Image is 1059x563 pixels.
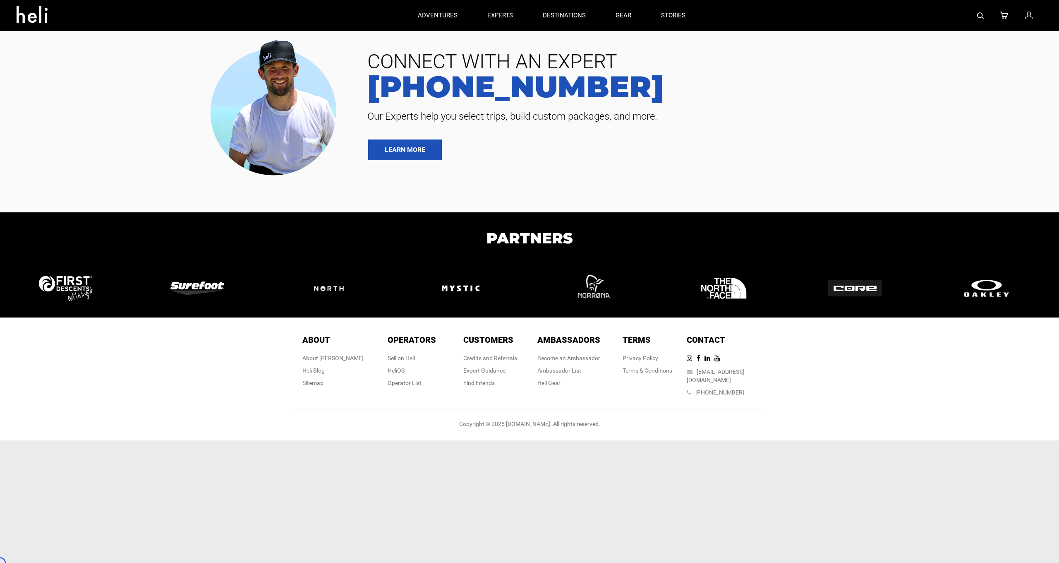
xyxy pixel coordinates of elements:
a: Privacy Policy [623,355,658,361]
p: adventures [418,11,458,20]
span: About [302,335,330,345]
p: destinations [543,11,586,20]
a: LEARN MORE [368,140,442,160]
a: Heli Gear [537,380,561,386]
span: Ambassadors [537,335,600,345]
div: Copyright © 2025 [DOMAIN_NAME]. All rights reserved. [294,420,765,428]
a: [PHONE_NUMBER] [361,72,1047,101]
a: Expert Guidance [463,367,506,374]
img: logo [828,280,882,297]
img: logo [698,262,750,314]
div: Ambassador List [537,366,600,375]
img: logo [435,262,486,314]
span: Operators [388,335,436,345]
span: Customers [463,335,513,345]
a: Heli Blog [302,367,325,374]
div: About [PERSON_NAME] [302,354,364,362]
a: Become an Ambassador [537,355,600,361]
div: Sell on Heli [388,354,436,362]
img: logo [170,281,224,295]
a: [EMAIL_ADDRESS][DOMAIN_NAME] [687,368,744,383]
img: logo [39,276,93,301]
div: Find Friends [463,379,517,387]
img: logo [302,274,356,303]
a: [PHONE_NUMBER] [695,389,744,396]
div: Operator List [388,379,436,387]
a: Terms & Conditions [623,367,672,374]
p: experts [487,11,513,20]
span: CONNECT WITH AN EXPERT [361,52,1047,72]
div: Sitemap [302,379,364,387]
span: Terms [623,335,651,345]
img: search-bar-icon.svg [977,12,984,19]
a: HeliOS [388,367,405,374]
span: Our Experts help you select trips, build custom packages, and more. [361,110,1047,123]
a: Credits and Referrals [463,355,517,361]
img: contact our team [204,33,349,179]
span: Contact [687,335,725,345]
img: logo [566,262,618,314]
img: logo [960,278,1013,299]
